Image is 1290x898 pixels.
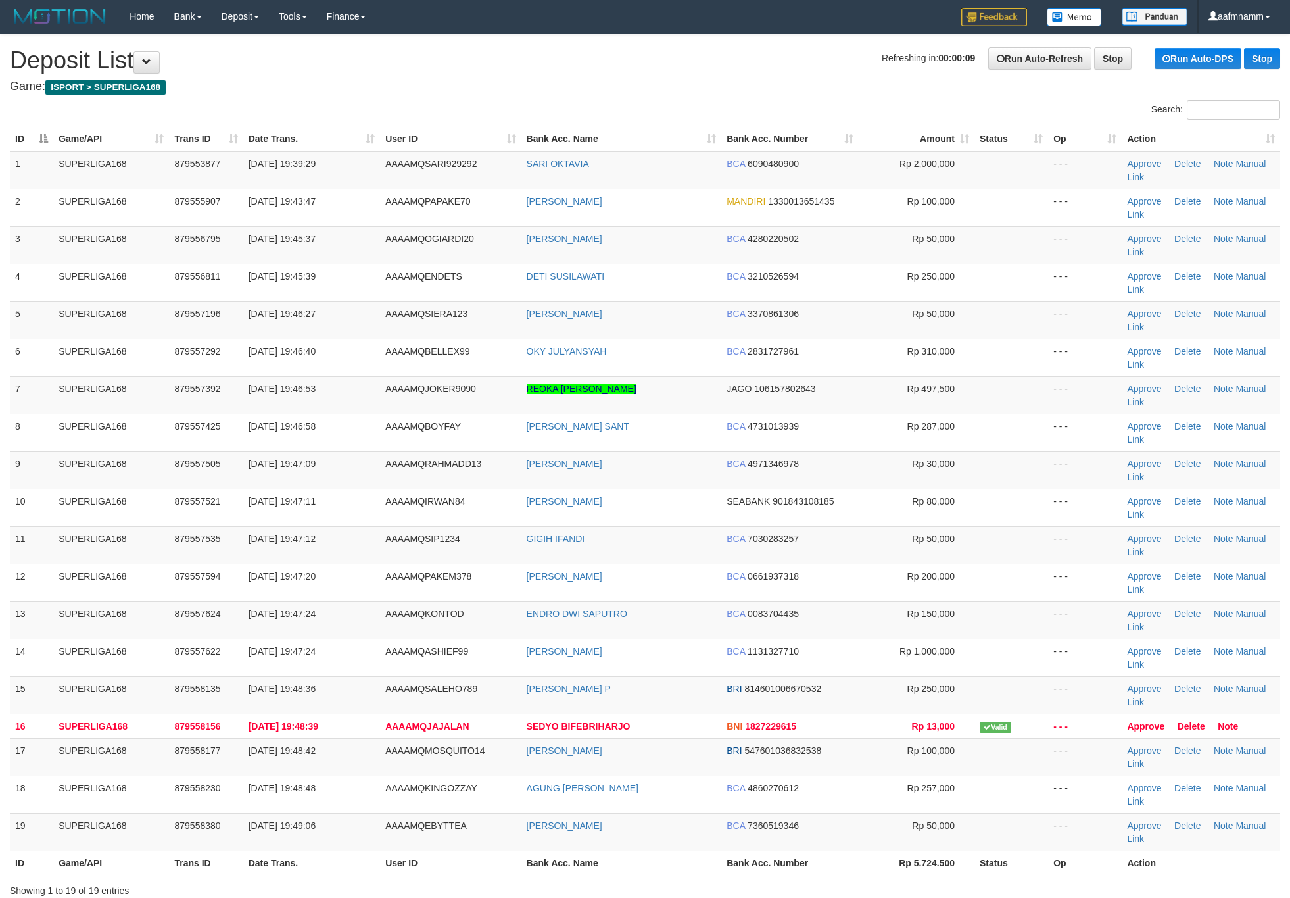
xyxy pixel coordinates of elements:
[773,496,834,507] span: Copy 901843108185 to clipboard
[748,571,799,582] span: Copy 0661937318 to clipboard
[174,309,220,319] span: 879557196
[1127,721,1164,732] a: Approve
[385,234,474,244] span: AAAAMQOGIARDI20
[1174,159,1201,169] a: Delete
[727,309,745,319] span: BCA
[1048,264,1122,301] td: - - -
[1214,609,1233,619] a: Note
[1048,414,1122,451] td: - - -
[527,609,627,619] a: ENDRO DWI SAPUTRO
[385,309,467,319] span: AAAAMQSIERA123
[1127,534,1161,544] a: Approve
[1174,196,1201,207] a: Delete
[527,745,602,756] a: [PERSON_NAME]
[1127,384,1161,394] a: Approve
[1127,271,1161,282] a: Approve
[527,159,589,169] a: SARI OKTAVIA
[907,271,955,282] span: Rp 250,000
[1127,196,1161,207] a: Approve
[748,271,799,282] span: Copy 3210526594 to clipboard
[249,346,316,357] span: [DATE] 19:46:40
[527,234,602,244] a: [PERSON_NAME]
[744,745,821,756] span: Copy 547601036832538 to clipboard
[243,851,380,875] th: Date Trans.
[53,851,169,875] th: Game/API
[1127,271,1266,295] a: Manual Link
[174,234,220,244] span: 879556795
[174,783,220,793] span: 879558230
[1127,421,1266,445] a: Manual Link
[10,526,53,564] td: 11
[10,676,53,714] td: 15
[174,459,220,469] span: 879557505
[53,151,169,189] td: SUPERLIGA168
[727,721,742,732] span: BNI
[53,776,169,813] td: SUPERLIGA168
[988,47,1091,70] a: Run Auto-Refresh
[249,534,316,544] span: [DATE] 19:47:12
[385,646,468,657] span: AAAAMQASHIEF99
[249,421,316,432] span: [DATE] 19:46:58
[1127,684,1161,694] a: Approve
[727,271,745,282] span: BCA
[912,234,955,244] span: Rp 50,000
[10,189,53,226] td: 2
[10,339,53,376] td: 6
[1122,127,1280,151] th: Action: activate to sort column ascending
[249,684,316,694] span: [DATE] 19:48:36
[385,745,485,756] span: AAAAMQMOSQUITO14
[727,234,745,244] span: BCA
[1214,159,1233,169] a: Note
[727,534,745,544] span: BCA
[249,196,316,207] span: [DATE] 19:43:47
[527,346,607,357] a: OKY JULYANSYAH
[10,414,53,451] td: 8
[1214,384,1233,394] a: Note
[899,159,955,169] span: Rp 2,000,000
[385,159,477,169] span: AAAAMQSARI929292
[748,609,799,619] span: Copy 0083704435 to clipboard
[727,459,745,469] span: BCA
[1214,421,1233,432] a: Note
[174,159,220,169] span: 879553877
[45,80,166,95] span: ISPORT > SUPERLIGA168
[912,459,955,469] span: Rp 30,000
[727,820,745,831] span: BCA
[1048,776,1122,813] td: - - -
[249,646,316,657] span: [DATE] 19:47:24
[10,601,53,639] td: 13
[385,684,477,694] span: AAAAMQSALEHO789
[174,196,220,207] span: 879555907
[527,783,638,793] a: AGUNG [PERSON_NAME]
[10,226,53,264] td: 3
[1214,234,1233,244] a: Note
[53,639,169,676] td: SUPERLIGA168
[980,722,1011,733] span: Valid transaction
[53,601,169,639] td: SUPERLIGA168
[882,53,975,63] span: Refreshing in:
[745,721,796,732] span: Copy 1827229615 to clipboard
[1048,189,1122,226] td: - - -
[1048,489,1122,526] td: - - -
[912,534,955,544] span: Rp 50,000
[1214,684,1233,694] a: Note
[527,496,602,507] a: [PERSON_NAME]
[1127,459,1266,482] a: Manual Link
[10,451,53,489] td: 9
[1127,646,1161,657] a: Approve
[380,127,521,151] th: User ID: activate to sort column ascending
[243,127,380,151] th: Date Trans.: activate to sort column ascending
[1127,309,1266,332] a: Manual Link
[907,783,955,793] span: Rp 257,000
[53,526,169,564] td: SUPERLIGA168
[385,571,471,582] span: AAAAMQPAKEM378
[249,496,316,507] span: [DATE] 19:47:11
[1127,783,1266,807] a: Manual Link
[1048,226,1122,264] td: - - -
[748,459,799,469] span: Copy 4971346978 to clipboard
[53,301,169,339] td: SUPERLIGA168
[249,721,318,732] span: [DATE] 19:48:39
[10,301,53,339] td: 5
[727,783,745,793] span: BCA
[249,459,316,469] span: [DATE] 19:47:09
